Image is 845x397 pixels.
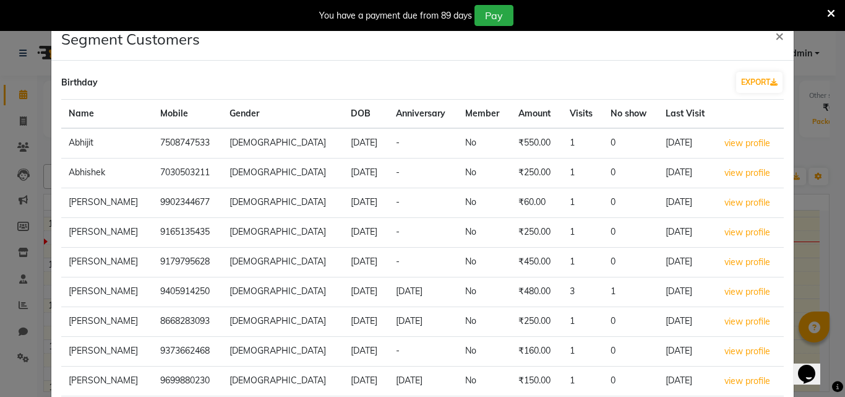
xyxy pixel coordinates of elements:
td: 0 [603,337,658,367]
td: 7508747533 [153,128,223,159]
button: view profile [724,196,771,210]
td: [DATE] [388,367,458,396]
td: ₹550.00 [511,128,562,159]
th: DOB [343,100,388,129]
td: [DEMOGRAPHIC_DATA] [222,218,343,248]
td: Abhishek [61,159,153,188]
td: [DEMOGRAPHIC_DATA] [222,128,343,159]
td: [DEMOGRAPHIC_DATA] [222,307,343,337]
td: [PERSON_NAME] [61,337,153,367]
td: 0 [603,188,658,218]
td: [DATE] [343,218,388,248]
td: 1 [562,367,603,396]
td: No [458,367,511,396]
td: [DATE] [658,277,716,307]
td: [DATE] [658,128,716,159]
td: No [458,159,511,188]
td: [PERSON_NAME] [61,307,153,337]
td: No [458,248,511,277]
td: [DATE] [343,188,388,218]
button: view profile [724,166,771,180]
td: [DATE] [343,277,388,307]
td: [DEMOGRAPHIC_DATA] [222,337,343,367]
td: 1 [562,337,603,367]
td: No [458,337,511,367]
td: 1 [603,277,658,307]
td: 1 [562,307,603,337]
td: [DATE] [658,337,716,367]
td: [DATE] [388,277,458,307]
td: [DATE] [658,367,716,396]
td: 0 [603,248,658,277]
td: [PERSON_NAME] [61,277,153,307]
th: Member [458,100,511,129]
button: view profile [724,374,771,388]
td: - [388,188,458,218]
td: 1 [562,248,603,277]
td: - [388,159,458,188]
td: [DEMOGRAPHIC_DATA] [222,159,343,188]
td: - [388,128,458,159]
td: [DATE] [388,307,458,337]
td: - [388,337,458,367]
td: [DEMOGRAPHIC_DATA] [222,188,343,218]
td: 0 [603,367,658,396]
td: [DEMOGRAPHIC_DATA] [222,367,343,396]
td: [DATE] [343,248,388,277]
th: Amount [511,100,562,129]
td: [DATE] [343,159,388,188]
td: 8668283093 [153,307,223,337]
button: Pay [474,5,513,26]
td: ₹160.00 [511,337,562,367]
td: [DEMOGRAPHIC_DATA] [222,277,343,307]
button: view profile [724,225,771,240]
th: Name [61,100,153,129]
th: Last Visit [658,100,716,129]
td: No [458,277,511,307]
button: view profile [724,285,771,299]
td: [PERSON_NAME] [61,188,153,218]
button: view profile [724,344,771,359]
td: [DATE] [658,159,716,188]
th: No show [603,100,658,129]
td: 9373662468 [153,337,223,367]
button: view profile [724,255,771,269]
td: - [388,248,458,277]
td: 9405914250 [153,277,223,307]
td: 1 [562,188,603,218]
td: [PERSON_NAME] [61,367,153,396]
div: Birthday [61,76,98,89]
td: 9699880230 [153,367,223,396]
td: [DATE] [658,218,716,248]
td: 1 [562,218,603,248]
td: ₹250.00 [511,307,562,337]
td: [DATE] [658,307,716,337]
td: 9179795628 [153,248,223,277]
button: EXPORT [736,72,783,93]
th: Gender [222,100,343,129]
td: 0 [603,218,658,248]
td: 3 [562,277,603,307]
td: 0 [603,128,658,159]
td: ₹480.00 [511,277,562,307]
td: ₹250.00 [511,159,562,188]
td: 1 [562,128,603,159]
td: Abhijit [61,128,153,159]
div: You have a payment due from 89 days [319,9,472,22]
td: [DEMOGRAPHIC_DATA] [222,248,343,277]
h4: Segment Customers [61,28,200,50]
td: 9902344677 [153,188,223,218]
td: No [458,307,511,337]
th: Mobile [153,100,223,129]
td: ₹250.00 [511,218,562,248]
td: [DATE] [343,337,388,367]
td: [DATE] [343,307,388,337]
button: Close [765,18,794,53]
td: No [458,128,511,159]
td: 1 [562,159,603,188]
td: [DATE] [658,248,716,277]
th: Visits [562,100,603,129]
td: No [458,188,511,218]
button: view profile [724,315,771,329]
td: [DATE] [658,188,716,218]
